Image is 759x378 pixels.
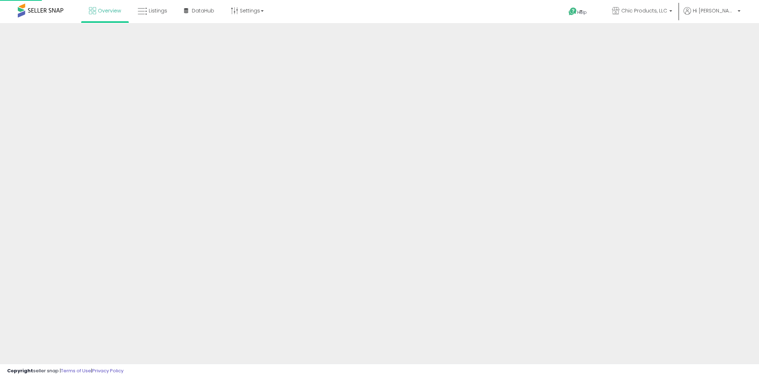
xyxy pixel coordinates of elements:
[568,7,577,16] i: Get Help
[621,7,667,14] span: Chic Products, LLC
[693,7,736,14] span: Hi [PERSON_NAME]
[684,7,740,23] a: Hi [PERSON_NAME]
[192,7,214,14] span: DataHub
[98,7,121,14] span: Overview
[149,7,167,14] span: Listings
[563,2,601,23] a: Help
[577,9,587,15] span: Help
